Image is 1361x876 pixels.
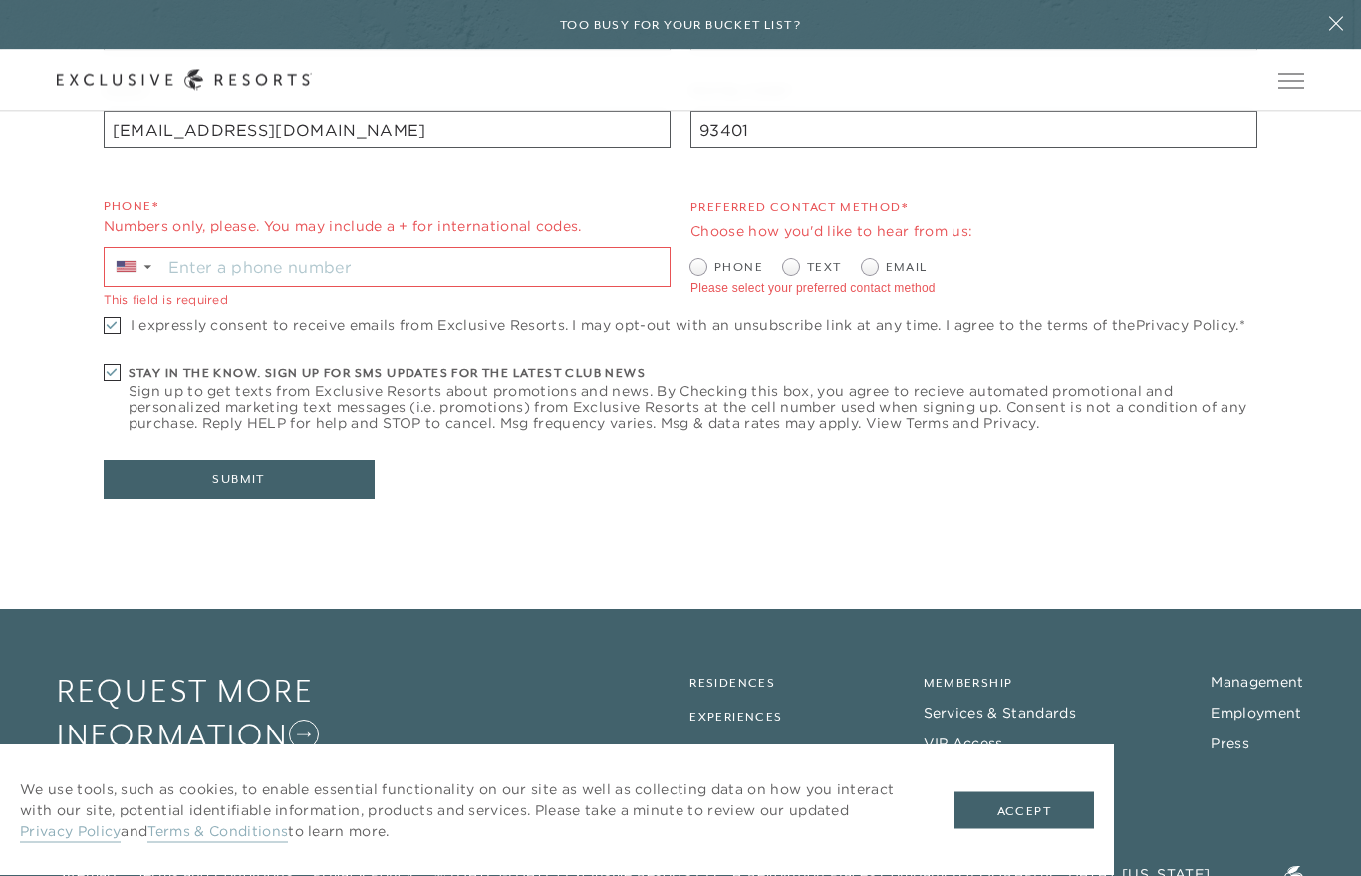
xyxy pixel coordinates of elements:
h6: Too busy for your bucket list? [560,16,801,35]
a: VIP Access [924,735,1003,753]
input: Enter a phone number [161,249,670,287]
span: Phone [714,259,763,278]
legend: Preferred Contact Method* [690,199,908,228]
a: Employment [1211,705,1301,723]
a: Terms & Conditions [147,822,288,843]
p: This field is required [104,293,228,308]
a: Experiences [689,711,782,725]
a: Request More Information [57,670,398,758]
a: Residences [689,677,775,691]
input: name@example.com [104,112,671,149]
button: Submit [104,461,375,501]
h6: Stay in the know. Sign up for sms updates for the latest club news [129,365,1258,384]
span: Text [807,259,842,278]
span: Sign up to get texts from Exclusive Resorts about promotions and news. By Checking this box, you ... [129,384,1258,432]
li: Please select your preferred contact method [690,282,936,297]
a: Press [1211,735,1249,753]
a: Membership [924,677,1013,691]
div: Choose how you'd like to hear from us: [690,222,1257,243]
a: Services & Standards [924,705,1076,723]
div: Phone* [104,198,671,217]
div: Country Code Selector [105,249,161,287]
a: Management [1211,674,1303,692]
a: Privacy Policy [20,822,121,843]
p: We use tools, such as cookies, to enable essential functionality on our site as well as collectin... [20,779,915,842]
button: Open navigation [1278,74,1304,88]
div: Numbers only, please. You may include a + for international codes. [104,217,671,238]
a: Privacy Policy [1136,317,1235,335]
input: Postal Code [690,112,1257,149]
span: Email [886,259,928,278]
span: I expressly consent to receive emails from Exclusive Resorts. I may opt-out with an unsubscribe l... [131,318,1245,334]
span: ▼ [141,262,154,274]
button: Accept [954,792,1094,830]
